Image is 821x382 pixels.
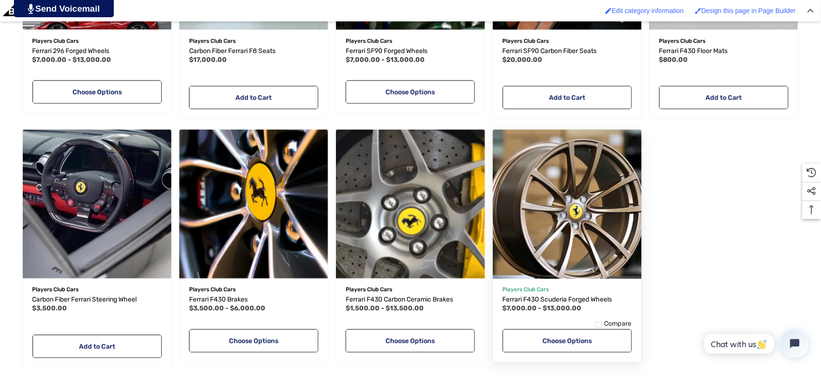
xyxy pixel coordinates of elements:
span: Ferrari SF90 Forged Wheels [346,47,427,55]
iframe: Tidio Chat [694,322,817,366]
a: Choose Options [346,329,475,353]
span: Ferrari 296 Forged Wheels [33,47,110,55]
span: Edit category information [612,7,684,14]
a: Ferrari F430 Brakes,Price range from $3,500.00 to $6,000.00 [179,130,328,279]
p: Players Club Cars [33,35,162,47]
svg: Recently Viewed [807,168,816,177]
span: Design this page in Page Builder [702,7,796,14]
p: Players Club Cars [33,284,162,296]
a: Carbon Fiber Ferrari Steering Wheel,$3,500.00 [23,130,171,279]
span: Ferrari F430 Brakes [189,296,248,304]
span: Ferrari F430 Carbon Ceramic Brakes [346,296,453,304]
p: Players Club Cars [659,35,788,47]
img: Ferrari F430 Carbon Ceramic Brakes [336,130,485,279]
a: Choose Options [503,329,632,353]
a: Add to Cart [33,335,162,358]
a: Ferrari F430 Floor Mats,$800.00 [659,46,788,57]
a: Choose Options [189,329,318,353]
span: $7,000.00 - $13,000.00 [33,56,112,64]
span: $20,000.00 [503,56,543,64]
a: Edit category information [601,2,689,19]
p: Players Club Cars [503,284,632,296]
svg: Social Media [807,187,816,196]
a: Ferrari F430 Carbon Ceramic Brakes,Price range from $1,500.00 to $13,500.00 [336,130,485,279]
a: Ferrari 296 Forged Wheels,Price range from $7,000.00 to $13,000.00 [33,46,162,57]
span: $3,500.00 - $6,000.00 [189,305,265,313]
svg: Top [802,205,821,214]
p: Players Club Cars [189,35,318,47]
a: Carbon Fiber Ferrari F8 Seats,$17,000.00 [189,46,318,57]
img: Ferrari F430 Wheels [486,122,649,286]
span: $3,500.00 [33,305,67,313]
a: Choose Options [33,80,162,104]
a: Ferrari SF90 Carbon Fiber Seats,$20,000.00 [503,46,632,57]
p: Players Club Cars [346,284,475,296]
span: Compare [604,320,632,328]
span: Ferrari F430 Floor Mats [659,47,728,55]
a: Design this page in Page Builder [690,2,801,19]
a: Ferrari F430 Scuderia Forged Wheels,Price range from $7,000.00 to $13,000.00 [493,130,642,279]
span: $17,000.00 [189,56,227,64]
span: $7,000.00 - $13,000.00 [346,56,425,64]
img: Ferrari Steering Wheel [23,130,171,279]
a: Carbon Fiber Ferrari Steering Wheel,$3,500.00 [33,295,162,306]
span: Carbon Fiber Ferrari Steering Wheel [33,296,137,304]
span: $1,500.00 - $13,500.00 [346,305,424,313]
a: Ferrari SF90 Forged Wheels,Price range from $7,000.00 to $13,000.00 [346,46,475,57]
p: Players Club Cars [189,284,318,296]
a: Choose Options [346,80,475,104]
span: Ferrari SF90 Carbon Fiber Seats [503,47,597,55]
p: Players Club Cars [503,35,632,47]
a: Ferrari F430 Scuderia Forged Wheels,Price range from $7,000.00 to $13,000.00 [503,295,632,306]
a: Ferrari F430 Carbon Ceramic Brakes,Price range from $1,500.00 to $13,500.00 [346,295,475,306]
a: Add to Cart [189,86,318,109]
img: PjwhLS0gR2VuZXJhdG9yOiBHcmF2aXQuaW8gLS0+PHN2ZyB4bWxucz0iaHR0cDovL3d3dy53My5vcmcvMjAwMC9zdmciIHhtb... [28,4,34,14]
span: Ferrari F430 Scuderia Forged Wheels [503,296,612,304]
a: Ferrari F430 Brakes,Price range from $3,500.00 to $6,000.00 [189,295,318,306]
span: Carbon Fiber Ferrari F8 Seats [189,47,276,55]
span: $7,000.00 - $13,000.00 [503,305,582,313]
p: Players Club Cars [346,35,475,47]
span: $800.00 [659,56,688,64]
a: Add to Cart [503,86,632,109]
a: Add to Cart [659,86,788,109]
img: Ferrari F430 Brakes [179,130,328,279]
